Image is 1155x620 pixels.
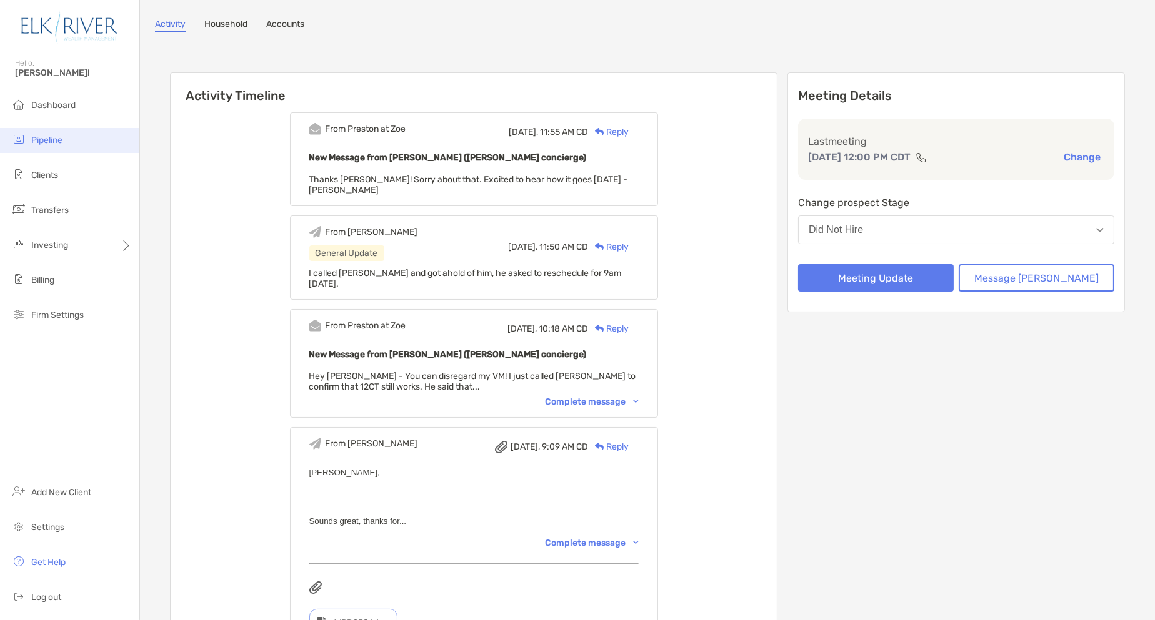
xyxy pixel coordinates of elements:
[508,323,537,334] span: [DATE],
[31,275,54,285] span: Billing
[495,441,507,453] img: attachment
[509,127,539,137] span: [DATE],
[11,272,26,287] img: billing icon
[309,516,407,526] span: Sounds great, thanks for...
[589,125,629,139] div: Reply
[11,167,26,182] img: clients icon
[798,264,954,292] button: Meeting Update
[11,554,26,569] img: get-help icon
[11,519,26,534] img: settings icon
[11,202,26,217] img: transfers icon
[633,400,639,403] img: Chevron icon
[309,349,587,360] b: New Message from [PERSON_NAME] ([PERSON_NAME] concierge)
[11,484,26,499] img: add_new_client icon
[31,487,91,498] span: Add New Client
[309,438,321,450] img: Event icon
[11,97,26,112] img: dashboard icon
[309,174,628,195] span: Thanks [PERSON_NAME]! Sorry about that. Excited to hear how it goes [DATE] -[PERSON_NAME]
[171,73,777,103] h6: Activity Timeline
[326,320,406,331] div: From Preston at Zoe
[31,310,84,320] span: Firm Settings
[11,237,26,252] img: investing icon
[542,441,589,452] span: 9:09 AM CD
[309,226,321,238] img: Event icon
[589,240,629,253] div: Reply
[309,320,321,332] img: Event icon
[11,132,26,147] img: pipeline icon
[511,441,541,452] span: [DATE],
[31,592,61,603] span: Log out
[546,538,639,548] div: Complete message
[155,19,186,32] a: Activity
[808,134,1104,149] p: Last meeting
[589,440,629,453] div: Reply
[309,468,380,477] span: [PERSON_NAME],
[326,438,418,449] div: From [PERSON_NAME]
[11,307,26,322] img: firm-settings icon
[509,242,538,252] span: [DATE],
[633,541,639,544] img: Chevron icon
[204,19,247,32] a: Household
[546,396,639,407] div: Complete message
[309,268,622,289] span: I called [PERSON_NAME] and got ahold of him, he asked to reschedule for 9am [DATE].
[266,19,304,32] a: Accounts
[808,149,911,165] p: [DATE] 12:00 PM CDT
[326,227,418,237] div: From [PERSON_NAME]
[809,224,863,235] div: Did Not Hire
[31,557,66,568] span: Get Help
[540,242,589,252] span: 11:50 AM CD
[31,135,62,145] span: Pipeline
[595,243,604,251] img: Reply icon
[31,170,58,180] span: Clients
[798,88,1114,104] p: Meeting Details
[798,195,1114,210] p: Change prospect Stage
[595,443,604,451] img: Reply icon
[595,325,604,333] img: Reply icon
[15,5,124,50] img: Zoe Logo
[589,322,629,335] div: Reply
[1060,150,1104,164] button: Change
[31,205,69,215] span: Transfers
[959,264,1114,292] button: Message [PERSON_NAME]
[1096,228,1104,232] img: Open dropdown arrow
[595,128,604,136] img: Reply icon
[798,215,1114,244] button: Did Not Hire
[309,245,384,261] div: General Update
[309,152,587,163] b: New Message from [PERSON_NAME] ([PERSON_NAME] concierge)
[15,67,132,78] span: [PERSON_NAME]!
[11,589,26,604] img: logout icon
[31,240,68,250] span: Investing
[326,124,406,134] div: From Preston at Zoe
[309,123,321,135] img: Event icon
[309,371,636,392] span: Hey [PERSON_NAME] - You can disregard my VM! I just called [PERSON_NAME] to confirm that 12CT sti...
[916,152,927,162] img: communication type
[31,100,76,111] span: Dashboard
[31,522,64,533] span: Settings
[539,323,589,334] span: 10:18 AM CD
[541,127,589,137] span: 11:55 AM CD
[309,581,322,594] img: attachments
